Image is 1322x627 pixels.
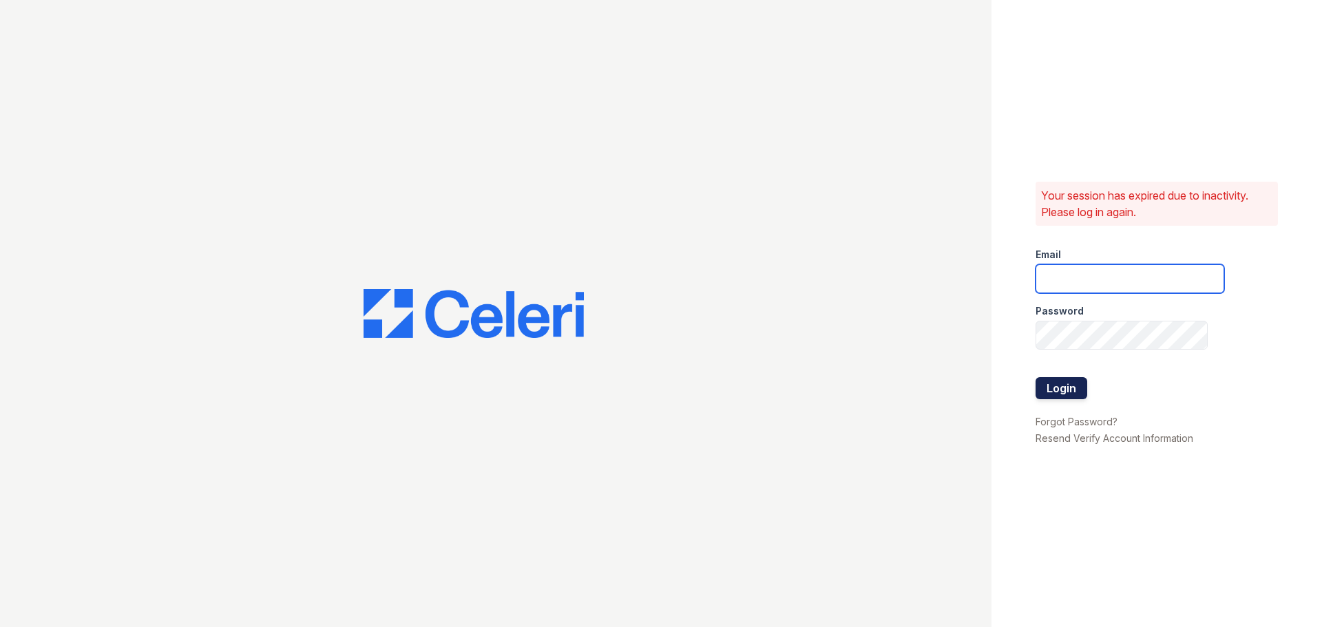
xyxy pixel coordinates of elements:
label: Email [1036,248,1061,262]
button: Login [1036,377,1087,399]
p: Your session has expired due to inactivity. Please log in again. [1041,187,1272,220]
a: Resend Verify Account Information [1036,432,1193,444]
label: Password [1036,304,1084,318]
img: CE_Logo_Blue-a8612792a0a2168367f1c8372b55b34899dd931a85d93a1a3d3e32e68fde9ad4.png [364,289,584,339]
a: Forgot Password? [1036,416,1118,427]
